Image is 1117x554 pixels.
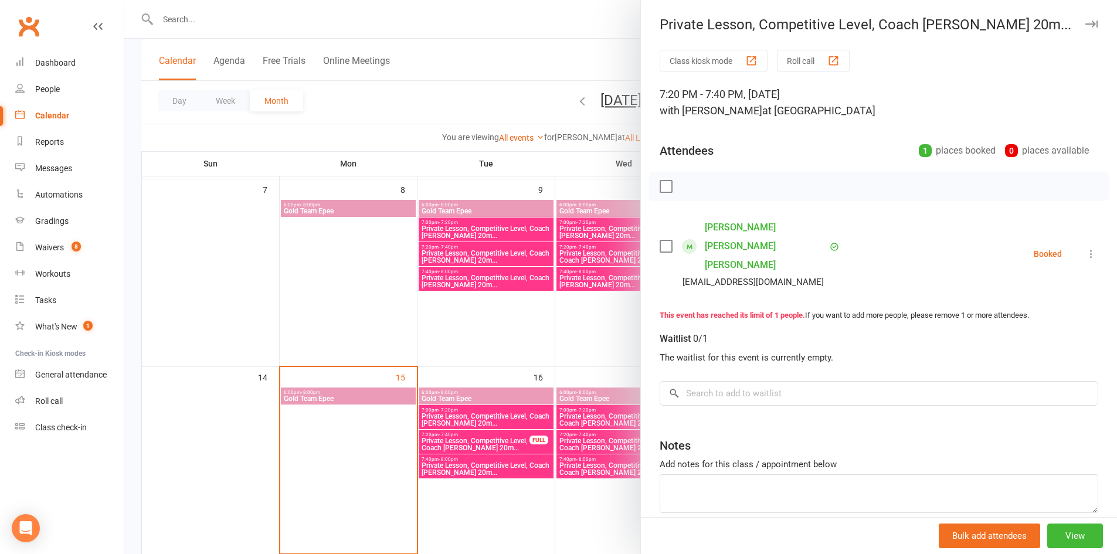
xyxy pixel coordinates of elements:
[35,423,87,432] div: Class check-in
[15,155,124,182] a: Messages
[919,142,996,159] div: places booked
[660,86,1098,119] div: 7:20 PM - 7:40 PM, [DATE]
[15,103,124,129] a: Calendar
[15,287,124,314] a: Tasks
[15,234,124,261] a: Waivers 8
[660,331,708,347] div: Waitlist
[35,190,83,199] div: Automations
[660,437,691,454] div: Notes
[35,111,69,120] div: Calendar
[35,269,70,278] div: Workouts
[15,314,124,340] a: What's New1
[660,351,1098,365] div: The waitlist for this event is currently empty.
[660,50,768,72] button: Class kiosk mode
[35,322,77,331] div: What's New
[1034,250,1062,258] div: Booked
[35,58,76,67] div: Dashboard
[35,243,64,252] div: Waivers
[919,144,932,157] div: 1
[693,331,708,347] div: 0/1
[15,362,124,388] a: General attendance kiosk mode
[35,164,72,173] div: Messages
[35,396,63,406] div: Roll call
[15,261,124,287] a: Workouts
[14,12,43,41] a: Clubworx
[660,311,805,320] strong: This event has reached its limit of 1 people.
[12,514,40,542] div: Open Intercom Messenger
[641,16,1117,33] div: Private Lesson, Competitive Level, Coach [PERSON_NAME] 20m...
[35,370,107,379] div: General attendance
[660,310,1098,322] div: If you want to add more people, please remove 1 or more attendees.
[660,457,1098,471] div: Add notes for this class / appointment below
[939,524,1040,548] button: Bulk add attendees
[1047,524,1103,548] button: View
[15,208,124,234] a: Gradings
[15,129,124,155] a: Reports
[15,182,124,208] a: Automations
[72,242,81,251] span: 8
[660,381,1098,406] input: Search to add to waitlist
[1005,144,1018,157] div: 0
[705,218,827,274] a: [PERSON_NAME] [PERSON_NAME] [PERSON_NAME]
[660,104,762,117] span: with [PERSON_NAME]
[35,295,56,305] div: Tasks
[15,50,124,76] a: Dashboard
[15,388,124,414] a: Roll call
[83,321,93,331] span: 1
[35,84,60,94] div: People
[762,104,875,117] span: at [GEOGRAPHIC_DATA]
[35,137,64,147] div: Reports
[15,76,124,103] a: People
[660,142,714,159] div: Attendees
[777,50,850,72] button: Roll call
[683,274,824,290] div: [EMAIL_ADDRESS][DOMAIN_NAME]
[35,216,69,226] div: Gradings
[15,414,124,441] a: Class kiosk mode
[1005,142,1089,159] div: places available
